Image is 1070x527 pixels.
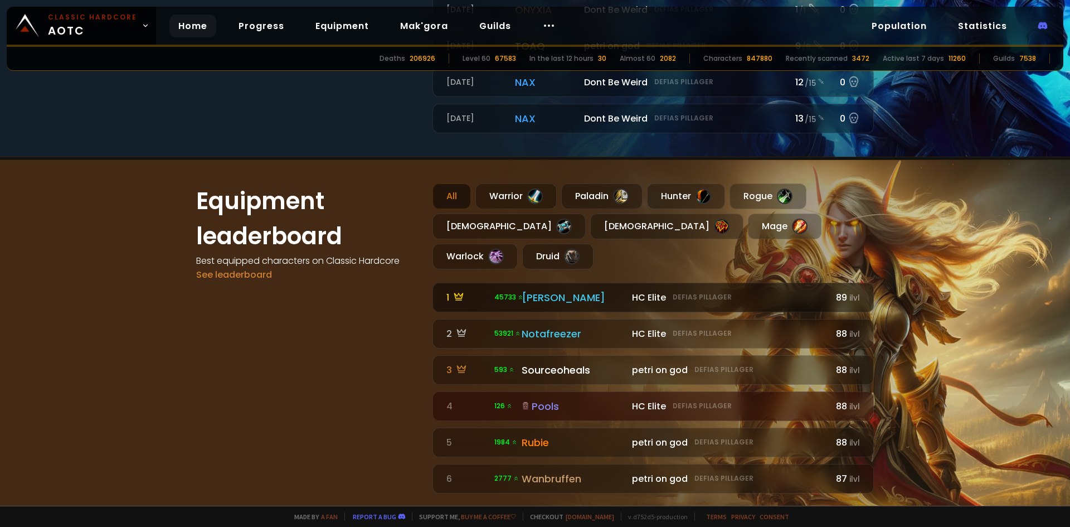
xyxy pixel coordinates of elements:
a: Buy me a coffee [461,513,516,521]
a: Classic HardcoreAOTC [7,7,156,45]
span: 126 [494,401,513,411]
small: Defias Pillager [694,473,753,484]
span: 45733 [494,292,524,302]
div: 2 [446,327,488,341]
a: Statistics [949,14,1016,37]
div: Characters [703,54,742,64]
div: 206926 [410,54,435,64]
div: Wanbruffen [522,471,625,486]
small: ilvl [849,293,860,303]
a: [DATE]naxDont Be WeirdDefias Pillager12 /150 [432,67,874,97]
a: 3 593 Sourceoheals petri on godDefias Pillager88ilvl [432,355,874,385]
div: Paladin [561,183,643,209]
span: 53921 [494,328,521,339]
div: In the last 12 hours [529,54,594,64]
span: v. d752d5 - production [621,513,688,521]
div: HC Elite [632,399,824,413]
a: 5 1984 Rubie petri on godDefias Pillager88ilvl [432,428,874,457]
small: ilvl [849,474,860,485]
span: AOTC [48,12,137,39]
div: 89 [831,291,860,304]
div: Rubie [522,435,625,450]
div: Active last 7 days [883,54,944,64]
div: 87 [831,472,860,486]
a: Home [169,14,216,37]
div: 3472 [852,54,869,64]
div: [PERSON_NAME] [522,290,625,305]
div: 3 [446,363,488,377]
div: Hunter [647,183,725,209]
a: Mak'gora [391,14,457,37]
small: Defias Pillager [673,292,732,302]
div: 6 [446,472,488,486]
div: Guilds [993,54,1015,64]
div: 11260 [949,54,966,64]
a: Privacy [731,513,755,521]
span: 2777 [494,473,519,484]
div: Warlock [432,244,518,269]
a: Consent [760,513,789,521]
a: a fan [321,513,338,521]
small: Defias Pillager [694,365,753,375]
a: Population [863,14,936,37]
div: 88 [831,327,860,341]
a: 1 45733 [PERSON_NAME] HC EliteDefias Pillager89ilvl [432,283,874,312]
div: [DEMOGRAPHIC_DATA] [432,214,586,239]
a: [DOMAIN_NAME] [566,513,614,521]
a: 2 53921 Notafreezer HC EliteDefias Pillager88ilvl [432,319,874,349]
span: Made by [288,513,338,521]
div: petri on god [632,363,824,377]
div: 5 [446,436,488,449]
small: ilvl [849,365,860,376]
span: Checkout [523,513,614,521]
div: Pools [522,399,625,414]
div: Deaths [380,54,405,64]
span: Support me, [412,513,516,521]
a: Report a bug [353,513,396,521]
div: 88 [831,399,860,413]
a: 4 126 Pools HC EliteDefias Pillager88ilvl [432,391,874,421]
div: Almost 60 [620,54,655,64]
div: 847880 [747,54,772,64]
div: HC Elite [632,291,824,304]
div: 7538 [1019,54,1036,64]
small: ilvl [849,329,860,340]
div: 4 [446,399,488,413]
div: [DEMOGRAPHIC_DATA] [590,214,743,239]
div: Mage [748,214,821,239]
a: Guilds [470,14,520,37]
a: Equipment [307,14,378,37]
div: Rogue [729,183,806,209]
a: [DATE]naxDont Be WeirdDefias Pillager13 /150 [432,104,874,133]
div: HC Elite [632,327,824,341]
div: Recently scanned [786,54,848,64]
div: 1 [446,291,488,304]
div: 88 [831,436,860,449]
div: 30 [598,54,606,64]
h4: Best equipped characters on Classic Hardcore [196,254,419,268]
small: ilvl [849,402,860,412]
small: Defias Pillager [673,328,732,339]
div: Druid [522,244,594,269]
div: Warrior [475,183,557,209]
div: petri on god [632,436,824,449]
small: Defias Pillager [694,437,753,447]
small: Classic Hardcore [48,12,137,22]
h1: Equipment leaderboard [196,183,419,254]
div: Sourceoheals [522,362,625,378]
div: Notafreezer [522,326,625,341]
div: 2082 [660,54,676,64]
span: 593 [494,365,515,375]
div: 88 [831,363,860,377]
div: All [432,183,471,209]
a: Terms [706,513,727,521]
div: petri on god [632,472,824,486]
small: Defias Pillager [673,401,732,411]
span: 1984 [494,437,518,447]
a: 6 2777 Wanbruffen petri on godDefias Pillager87ilvl [432,464,874,494]
small: ilvl [849,438,860,448]
a: See leaderboard [196,268,272,281]
a: Progress [230,14,293,37]
div: 67583 [495,54,516,64]
div: Level 60 [463,54,490,64]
